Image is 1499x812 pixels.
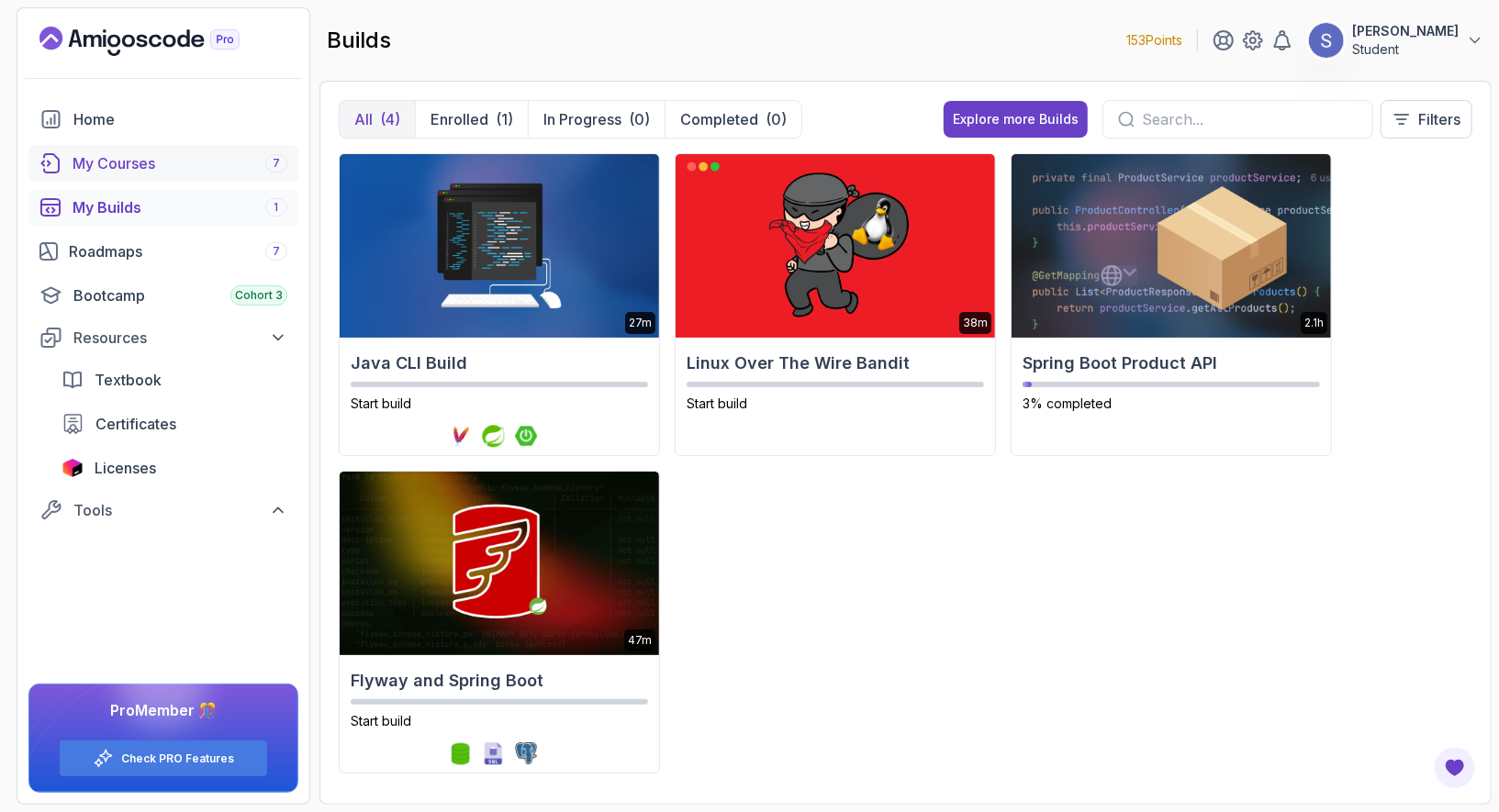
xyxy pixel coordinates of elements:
[62,459,84,477] img: jetbrains icon
[340,101,415,138] button: All(4)
[675,153,996,456] a: Linux Over The Wire Bandit card38mLinux Over The Wire BanditStart build
[1433,746,1477,790] button: Open Feedback Button
[354,108,373,130] p: All
[28,494,298,527] button: Tools
[121,751,234,766] a: Check PRO Features
[273,244,280,259] span: 7
[953,110,1079,128] div: Explore more Builds
[1023,350,1320,376] h2: Spring Boot Product API
[687,395,747,411] span: Start build
[59,740,268,777] button: Check PRO Features
[543,108,621,130] p: In Progress
[963,316,988,330] p: 38m
[274,200,279,215] span: 1
[95,413,176,435] span: Certificates
[629,316,652,330] p: 27m
[351,713,411,729] span: Start build
[1023,395,1112,411] span: 3% completed
[95,457,156,479] span: Licenses
[28,189,298,226] a: builds
[482,425,504,447] img: spring logo
[327,26,391,55] h2: builds
[235,288,283,303] span: Cohort 3
[50,406,298,442] a: certificates
[415,101,528,138] button: Enrolled(1)
[339,153,660,456] a: Java CLI Build card27mJava CLI BuildStart buildmaven logospring logospring-boot logo
[73,108,287,130] div: Home
[28,321,298,354] button: Resources
[380,108,400,130] div: (4)
[273,156,280,171] span: 7
[944,101,1088,138] button: Explore more Builds
[665,101,801,138] button: Completed(0)
[50,450,298,486] a: licenses
[450,426,472,448] img: maven logo
[515,742,537,764] img: postgres logo
[69,240,287,262] div: Roadmaps
[450,743,472,765] img: spring-data-jpa logo
[766,108,787,130] div: (0)
[351,395,411,411] span: Start build
[1309,23,1344,58] img: user profile image
[28,101,298,138] a: home
[73,499,287,521] div: Tools
[431,108,488,130] p: Enrolled
[1381,100,1472,139] button: Filters
[73,152,287,174] div: My Courses
[340,154,659,338] img: Java CLI Build card
[629,108,650,130] div: (0)
[339,471,660,773] a: Flyway and Spring Boot card47mFlyway and Spring BootStart buildspring-data-jpa logosql logopostgr...
[95,369,162,391] span: Textbook
[676,154,995,338] img: Linux Over The Wire Bandit card
[680,108,758,130] p: Completed
[1352,22,1459,40] p: [PERSON_NAME]
[1352,40,1459,59] p: Student
[482,742,504,764] img: sql logo
[73,284,287,306] div: Bootcamp
[1142,108,1358,130] input: Search...
[496,108,513,130] div: (1)
[628,633,652,648] p: 47m
[687,350,984,376] h2: Linux Over The Wire Bandit
[351,350,648,376] h2: Java CLI Build
[50,362,298,398] a: textbook
[73,196,287,218] div: My Builds
[1304,316,1324,330] p: 2.1h
[1011,153,1332,456] a: Spring Boot Product API card2.1hSpring Boot Product API3% completed
[340,472,659,655] img: Flyway and Spring Boot card
[528,101,665,138] button: In Progress(0)
[28,277,298,314] a: bootcamp
[73,327,287,349] div: Resources
[515,425,537,447] img: spring-boot logo
[1308,22,1484,59] button: user profile image[PERSON_NAME]Student
[28,233,298,270] a: roadmaps
[1126,31,1182,50] p: 153 Points
[39,27,282,56] a: Landing page
[1012,154,1331,338] img: Spring Boot Product API card
[351,668,648,694] h2: Flyway and Spring Boot
[28,145,298,182] a: courses
[1418,108,1460,130] p: Filters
